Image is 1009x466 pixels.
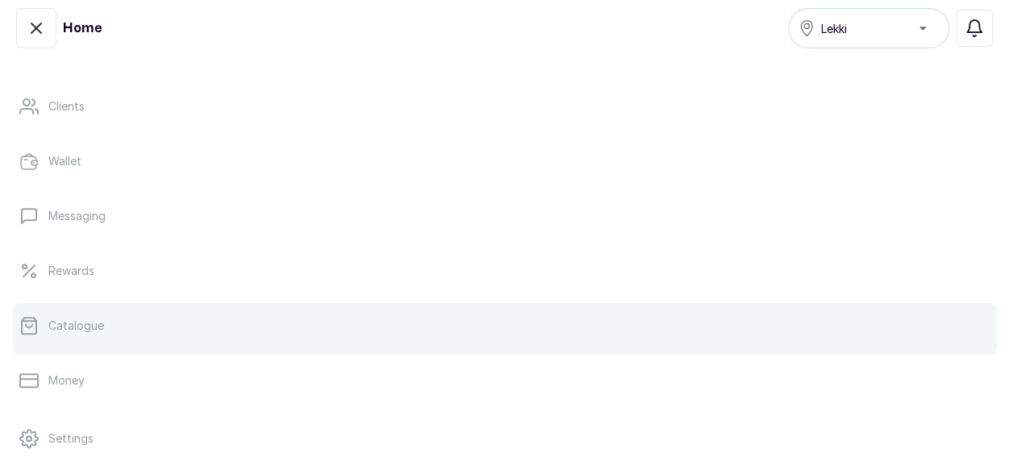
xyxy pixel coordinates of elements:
[13,193,996,239] a: Messaging
[48,431,94,447] p: Settings
[48,153,81,169] p: Wallet
[48,318,104,334] p: Catalogue
[13,358,996,403] a: Money
[13,84,996,129] a: Clients
[13,416,996,461] a: Settings
[48,208,106,224] p: Messaging
[13,303,996,348] a: Catalogue
[48,98,85,114] p: Clients
[13,248,996,293] a: Rewards
[13,139,996,184] a: Wallet
[48,263,94,279] p: Rewards
[788,8,949,48] button: Lekki
[821,20,847,37] span: Lekki
[63,19,102,38] h1: Home
[48,372,85,389] p: Money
